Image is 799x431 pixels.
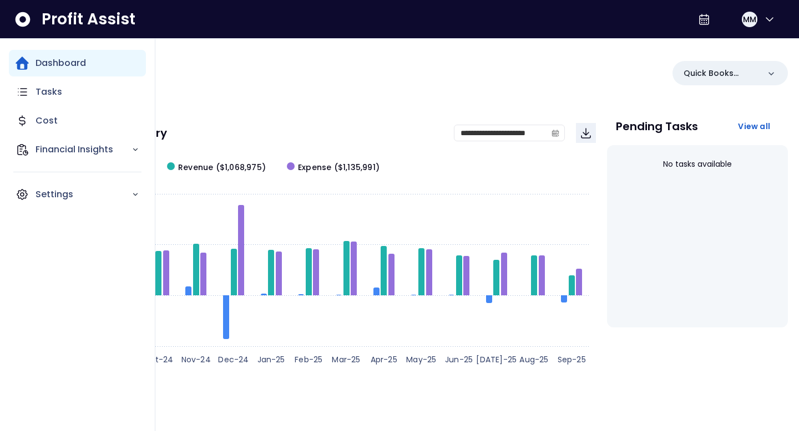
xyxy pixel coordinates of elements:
[178,162,266,173] span: Revenue ($1,068,975)
[445,354,473,365] text: Jun-25
[36,85,62,99] p: Tasks
[36,114,58,127] p: Cost
[371,354,397,365] text: Apr-25
[476,354,517,365] text: [DATE]-25
[743,14,756,25] span: MM
[616,150,779,179] div: No tasks available
[257,354,285,365] text: Jan-25
[55,407,788,418] p: Wins & Losses
[36,143,132,156] p: Financial Insights
[218,354,249,365] text: Dec-24
[143,354,173,365] text: Oct-24
[519,354,548,365] text: Aug-25
[42,9,135,29] span: Profit Assist
[36,57,86,70] p: Dashboard
[298,162,380,173] span: Expense ($1,135,991)
[406,354,436,365] text: May-25
[36,188,132,201] p: Settings
[181,354,211,365] text: Nov-24
[684,68,759,79] p: Quick Books Online
[295,354,322,365] text: Feb-25
[729,116,779,136] button: View all
[616,121,698,132] p: Pending Tasks
[332,354,360,365] text: Mar-25
[576,123,596,143] button: Download
[552,129,559,137] svg: calendar
[558,354,586,365] text: Sep-25
[738,121,770,132] span: View all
